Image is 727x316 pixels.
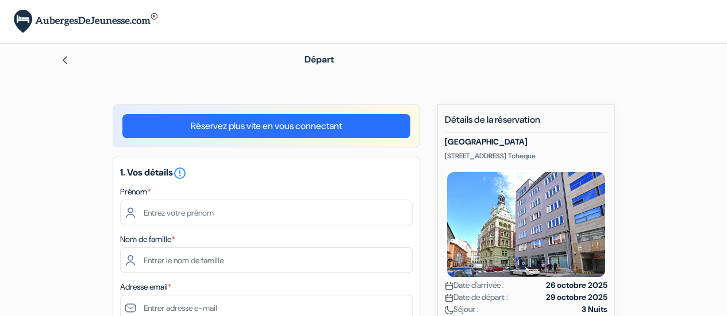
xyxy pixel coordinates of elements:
[546,291,607,303] strong: 29 octobre 2025
[120,281,171,293] label: Adresse email
[445,291,508,303] span: Date de départ :
[582,303,607,315] strong: 3 Nuits
[173,166,187,180] i: error_outline
[120,233,175,245] label: Nom de famille
[445,279,504,291] span: Date d'arrivée :
[445,294,453,302] img: calendar.svg
[173,166,187,178] a: error_outline
[120,186,151,198] label: Prénom
[445,137,607,147] h5: [GEOGRAPHIC_DATA]
[14,10,157,33] img: AubergesDeJeunesse.com
[120,166,413,180] h5: 1. Vos détails
[546,279,607,291] strong: 26 octobre 2025
[445,306,453,314] img: moon.svg
[445,282,453,290] img: calendar.svg
[305,53,334,65] span: Départ
[120,247,413,273] input: Entrer le nom de famille
[122,114,410,138] a: Réservez plus vite en vous connectant
[445,303,479,315] span: Séjour :
[120,200,413,225] input: Entrez votre prénom
[445,114,607,132] h5: Détails de la réservation
[445,151,607,161] p: [STREET_ADDRESS] Tcheque
[60,56,70,65] img: left_arrow.svg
